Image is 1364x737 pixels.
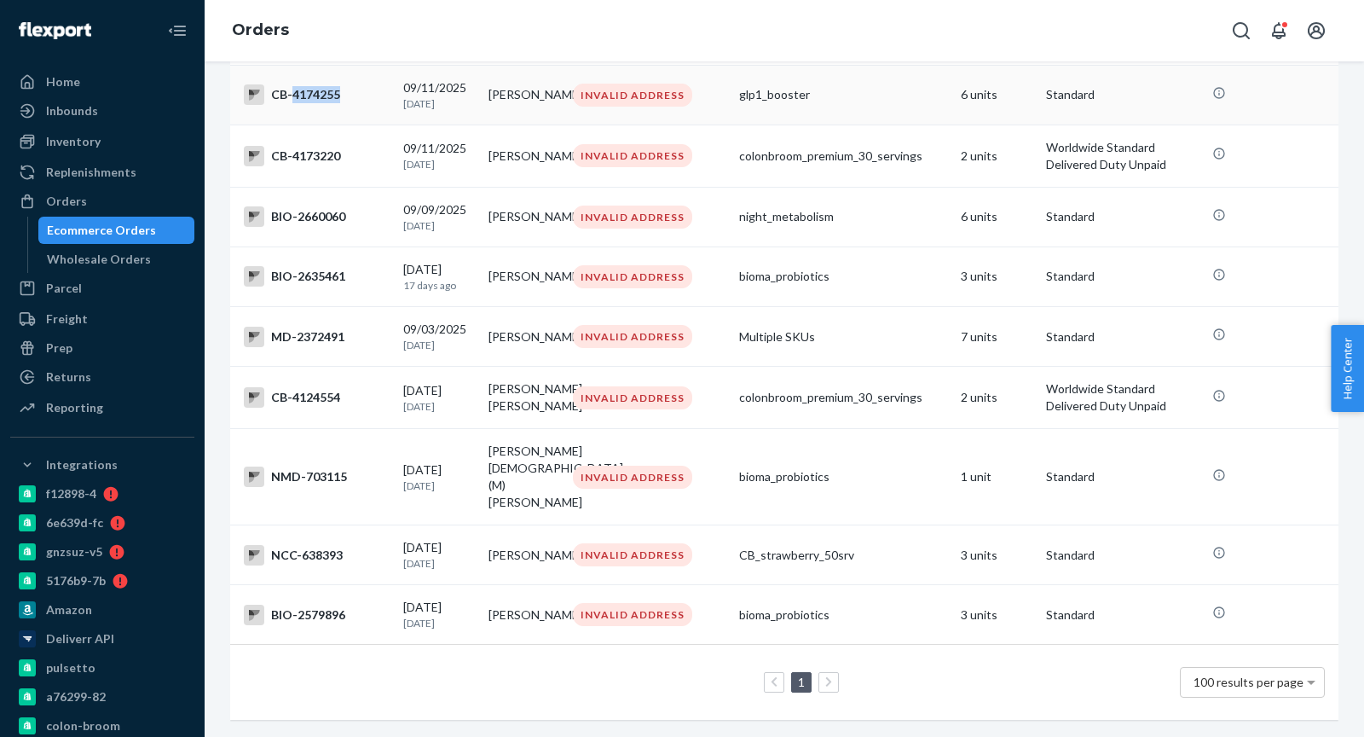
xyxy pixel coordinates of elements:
[1046,139,1199,173] p: Worldwide Standard Delivered Duty Unpaid
[10,451,194,479] button: Integrations
[10,188,194,215] a: Orders
[954,585,1039,645] td: 3 units
[482,429,567,525] td: [PERSON_NAME][DEMOGRAPHIC_DATA] (M) [PERSON_NAME]
[10,334,194,362] a: Prep
[46,601,92,618] div: Amazon
[739,268,947,285] div: bioma_probiotics
[403,461,475,493] div: [DATE]
[46,280,82,297] div: Parcel
[46,572,106,589] div: 5176b9-7b
[46,485,96,502] div: f12898-4
[739,148,947,165] div: colonbroom_premium_30_servings
[1193,675,1303,689] span: 100 results per page
[403,338,475,352] p: [DATE]
[1046,606,1199,624] p: Standard
[954,65,1039,125] td: 6 units
[1046,268,1199,285] p: Standard
[573,144,692,167] div: INVALID ADDRESS
[10,596,194,624] a: Amazon
[482,247,567,306] td: [PERSON_NAME]
[795,675,808,689] a: Page 1 is your current page
[954,429,1039,525] td: 1 unit
[1046,468,1199,485] p: Standard
[10,159,194,186] a: Replenishments
[244,84,390,105] div: CB-4174255
[403,382,475,414] div: [DATE]
[46,456,118,473] div: Integrations
[10,394,194,421] a: Reporting
[244,467,390,487] div: NMD-703115
[244,206,390,227] div: BIO-2660060
[38,217,195,244] a: Ecommerce Orders
[573,543,692,566] div: INVALID ADDRESS
[954,187,1039,247] td: 6 units
[482,585,567,645] td: [PERSON_NAME]
[403,140,475,171] div: 09/11/2025
[46,310,88,328] div: Freight
[46,543,102,560] div: gnzsuz-v5
[244,327,390,347] div: MD-2372491
[10,538,194,566] a: gnzsuz-v5
[244,146,390,166] div: CB-4173220
[403,479,475,493] p: [DATE]
[10,275,194,302] a: Parcel
[573,325,692,348] div: INVALID ADDRESS
[573,265,692,288] div: INVALID ADDRESS
[46,339,72,357] div: Prep
[10,567,194,595] a: 5176b9-7b
[403,157,475,171] p: [DATE]
[482,125,567,187] td: [PERSON_NAME]
[46,368,91,386] div: Returns
[10,363,194,391] a: Returns
[1046,328,1199,345] p: Standard
[10,509,194,537] a: 6e639d-fc
[46,164,136,181] div: Replenishments
[573,603,692,626] div: INVALID ADDRESS
[47,251,151,268] div: Wholesale Orders
[739,468,947,485] div: bioma_probiotics
[739,547,947,564] div: CB_strawberry_50srv
[403,79,475,111] div: 09/11/2025
[232,20,289,39] a: Orders
[573,84,692,107] div: INVALID ADDRESS
[403,201,475,233] div: 09/09/2025
[732,306,954,366] td: Multiple SKUs
[244,605,390,625] div: BIO-2579896
[1224,14,1258,48] button: Open Search Box
[954,525,1039,585] td: 3 units
[1046,208,1199,225] p: Standard
[954,367,1039,429] td: 2 units
[46,630,114,647] div: Deliverr API
[573,206,692,229] div: INVALID ADDRESS
[46,133,101,150] div: Inventory
[1262,14,1296,48] button: Open notifications
[482,525,567,585] td: [PERSON_NAME]
[46,717,120,734] div: colon-broom
[482,187,567,247] td: [PERSON_NAME]
[19,22,91,39] img: Flexport logo
[10,305,194,333] a: Freight
[10,480,194,508] a: f12898-4
[1046,380,1199,415] p: Worldwide Standard Delivered Duty Unpaid
[10,128,194,155] a: Inventory
[46,102,98,119] div: Inbounds
[10,654,194,682] a: pulsetto
[46,659,95,676] div: pulsetto
[739,86,947,103] div: glp1_booster
[403,96,475,111] p: [DATE]
[739,389,947,406] div: colonbroom_premium_30_servings
[482,306,567,366] td: [PERSON_NAME]
[1331,325,1364,412] button: Help Center
[46,688,106,705] div: a76299-82
[573,466,692,489] div: INVALID ADDRESS
[1299,14,1333,48] button: Open account menu
[403,278,475,293] p: 17 days ago
[482,367,567,429] td: [PERSON_NAME] [PERSON_NAME]
[954,125,1039,187] td: 2 units
[244,545,390,566] div: NCC-638393
[1046,86,1199,103] p: Standard
[954,247,1039,306] td: 3 units
[403,539,475,571] div: [DATE]
[482,65,567,125] td: [PERSON_NAME]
